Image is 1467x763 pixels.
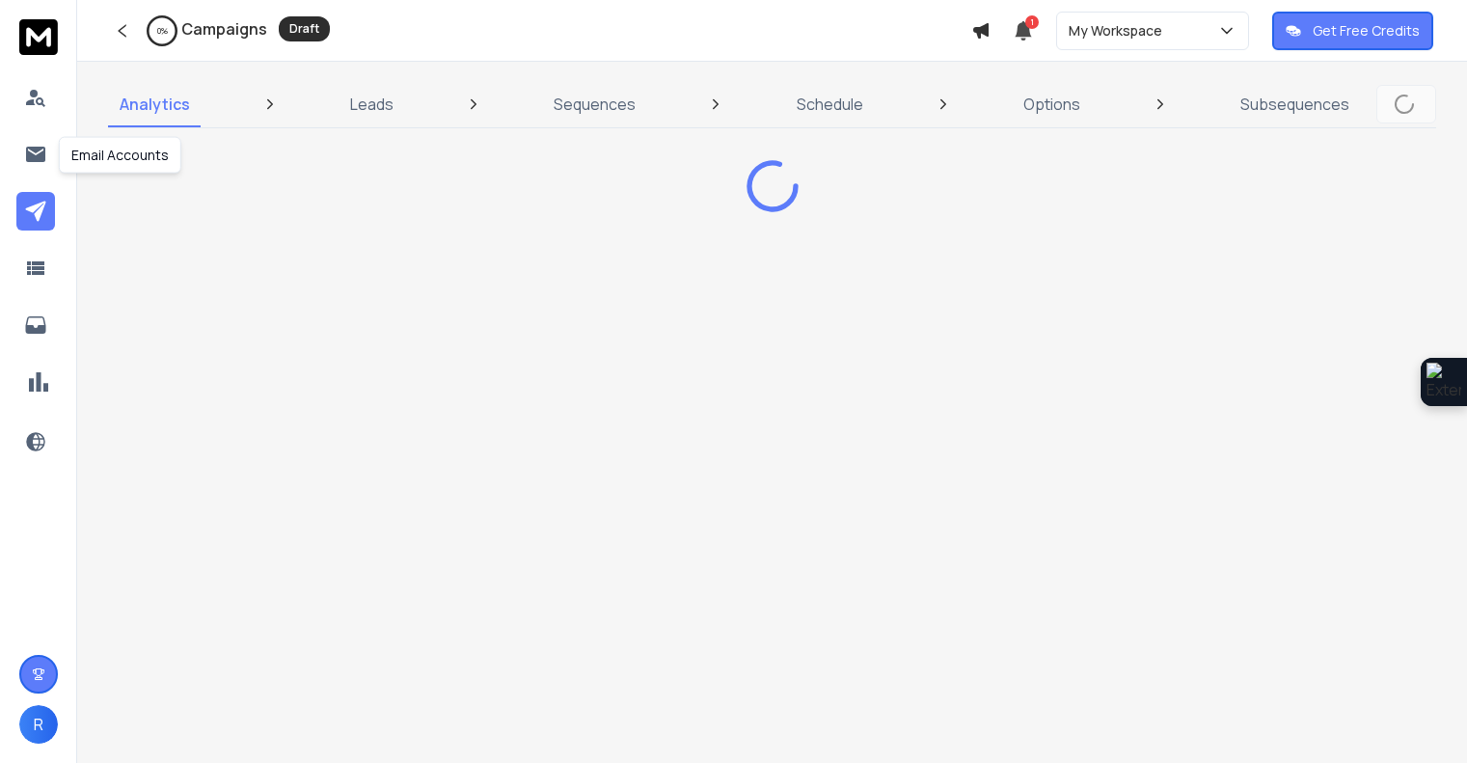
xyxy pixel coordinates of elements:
button: R [19,705,58,744]
a: Sequences [542,81,647,127]
p: Options [1023,93,1080,116]
a: Options [1012,81,1092,127]
a: Analytics [108,81,202,127]
h1: Campaigns [181,17,267,41]
div: Email Accounts [59,137,181,174]
p: Subsequences [1240,93,1349,116]
p: Get Free Credits [1313,21,1420,41]
a: Schedule [785,81,875,127]
div: Draft [279,16,330,41]
p: Sequences [554,93,636,116]
button: Get Free Credits [1272,12,1433,50]
span: 1 [1025,15,1039,29]
p: Analytics [120,93,190,116]
p: 0 % [157,25,168,37]
p: My Workspace [1069,21,1170,41]
p: Schedule [797,93,863,116]
a: Subsequences [1229,81,1361,127]
p: Leads [350,93,394,116]
img: Extension Icon [1426,363,1461,401]
a: Leads [339,81,405,127]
